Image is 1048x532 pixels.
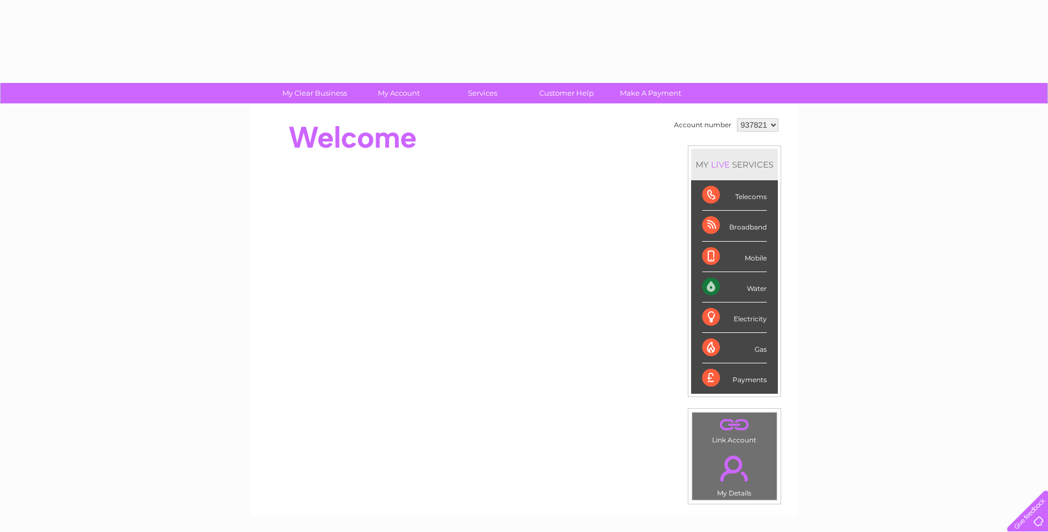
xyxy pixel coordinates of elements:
a: Make A Payment [605,83,696,103]
a: . [695,449,774,488]
a: My Account [353,83,444,103]
div: Gas [702,333,767,363]
div: Broadband [702,211,767,241]
a: Services [437,83,528,103]
a: Customer Help [521,83,612,103]
td: Account number [671,116,734,134]
div: Electricity [702,302,767,333]
div: Mobile [702,242,767,272]
div: Water [702,272,767,302]
div: Telecoms [702,180,767,211]
div: LIVE [709,159,732,170]
td: Link Account [692,412,777,447]
div: MY SERVICES [691,149,778,180]
td: My Details [692,446,777,500]
a: My Clear Business [269,83,360,103]
a: . [695,415,774,435]
div: Payments [702,363,767,393]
